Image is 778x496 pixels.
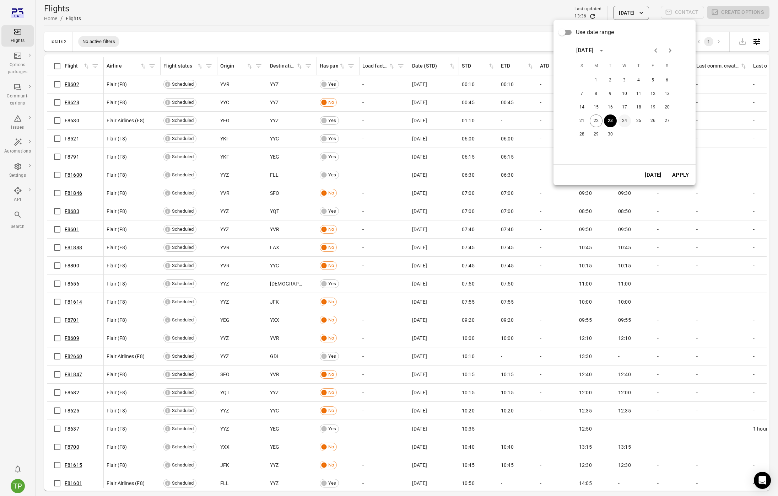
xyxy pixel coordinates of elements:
button: 4 [632,74,645,87]
button: Apply [668,167,693,182]
button: 9 [604,87,617,100]
button: 23 [604,114,617,127]
button: 24 [618,114,631,127]
button: 8 [590,87,603,100]
button: 16 [604,101,617,114]
button: 25 [632,114,645,127]
button: 14 [576,101,588,114]
span: Wednesday [618,59,631,73]
span: Monday [590,59,603,73]
span: Saturday [661,59,674,73]
span: Tuesday [604,59,617,73]
button: 17 [618,101,631,114]
button: 15 [590,101,603,114]
span: Use date range [576,28,614,37]
button: 7 [576,87,588,100]
button: 5 [647,74,659,87]
button: 22 [590,114,603,127]
button: 30 [604,128,617,141]
button: 6 [661,74,674,87]
button: 1 [590,74,603,87]
button: 12 [647,87,659,100]
span: Sunday [576,59,588,73]
button: 19 [647,101,659,114]
button: 11 [632,87,645,100]
button: calendar view is open, switch to year view [595,44,607,57]
button: 26 [647,114,659,127]
button: 27 [661,114,674,127]
button: Next month [663,43,677,58]
button: 10 [618,87,631,100]
span: Thursday [632,59,645,73]
button: 3 [618,74,631,87]
span: Friday [647,59,659,73]
button: [DATE] [641,167,665,182]
button: 28 [576,128,588,141]
button: 20 [661,101,674,114]
button: 21 [576,114,588,127]
button: 29 [590,128,603,141]
div: [DATE] [576,46,593,55]
button: Previous month [649,43,663,58]
button: 2 [604,74,617,87]
div: Open Intercom Messenger [754,472,771,489]
button: 18 [632,101,645,114]
button: 13 [661,87,674,100]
